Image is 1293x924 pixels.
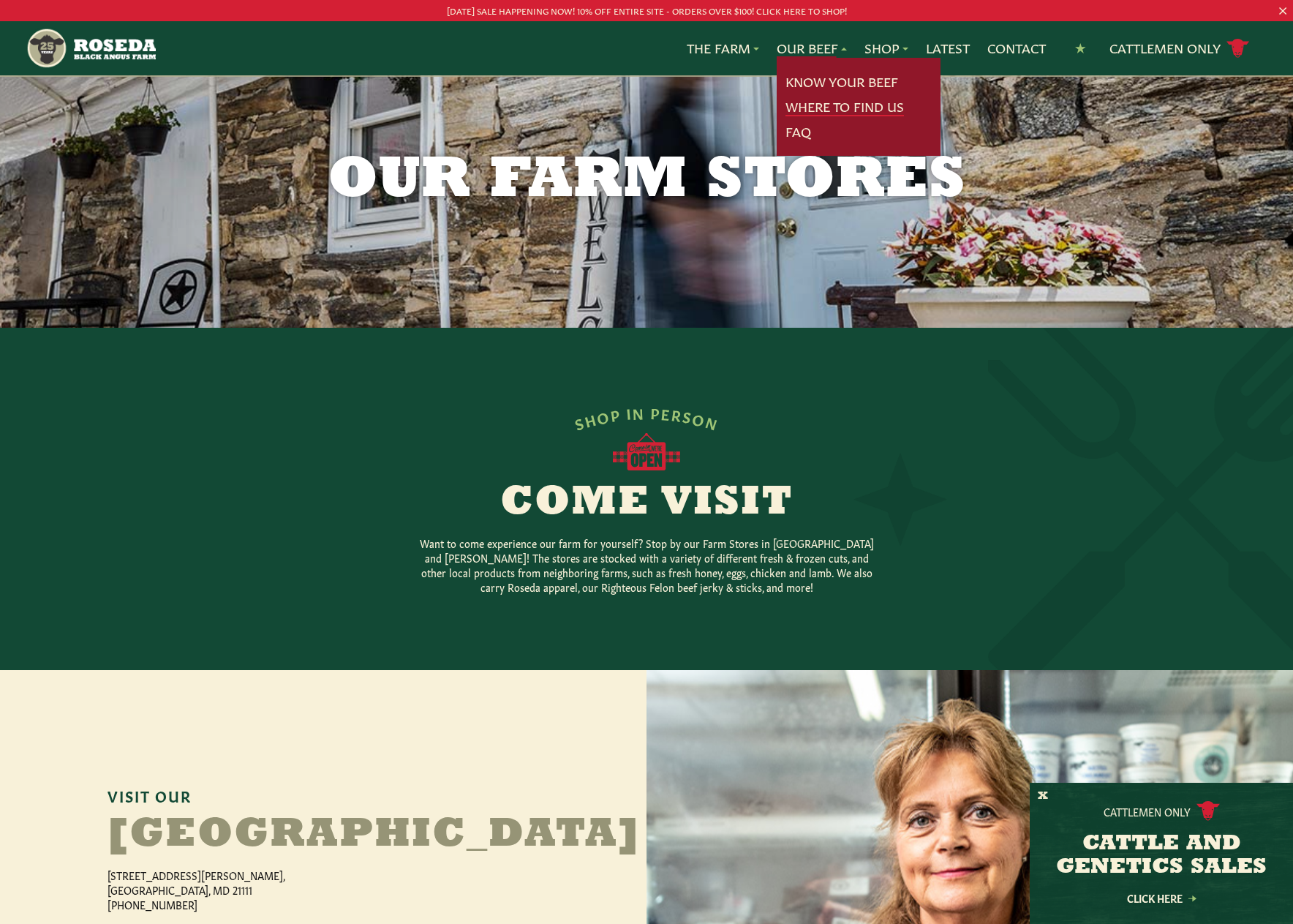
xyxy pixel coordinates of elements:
[582,410,598,429] span: H
[650,404,661,421] span: P
[1048,833,1275,879] h3: CATTLE AND GENETICS SALES
[412,536,881,594] p: Want to come experience our farm for yourself? Stop by our Farm Stores in [GEOGRAPHIC_DATA] and [...
[595,407,611,425] span: O
[108,787,538,803] h6: Visit Our
[660,405,672,421] span: E
[572,404,721,432] div: SHOP IN PERSON
[1104,804,1191,819] p: Cattlemen Only
[1038,789,1048,804] button: X
[625,405,633,421] span: I
[366,483,927,524] h2: Come Visit
[64,3,1228,18] p: [DATE] SALE HAPPENING NOW! 10% OFF ENTIRE SITE - ORDERS OVER $100! CLICK HERE TO SHOP!
[682,407,694,425] span: S
[272,152,1021,211] h1: Our Farm Stores
[632,404,645,421] span: N
[926,39,970,58] a: Latest
[26,21,1267,75] nav: Main Navigation
[704,413,720,432] span: N
[785,97,904,116] a: Where To Find Us
[987,39,1046,58] a: Contact
[26,27,156,70] img: https://roseda.com/wp-content/uploads/2021/05/roseda-25-header.png
[609,405,622,423] span: P
[108,815,473,856] h2: [GEOGRAPHIC_DATA]
[864,39,908,58] a: Shop
[687,39,759,58] a: The Farm
[1196,801,1220,821] img: cattle-icon.svg
[1096,893,1227,903] a: Click Here
[671,405,684,423] span: R
[691,409,708,428] span: O
[785,72,898,91] a: Know Your Beef
[785,122,811,141] a: FAQ
[1109,36,1250,61] a: Cattlemen Only
[573,413,587,432] span: S
[777,39,847,58] a: Our Beef
[108,868,415,912] p: [STREET_ADDRESS][PERSON_NAME], [GEOGRAPHIC_DATA], MD 21111 [PHONE_NUMBER]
